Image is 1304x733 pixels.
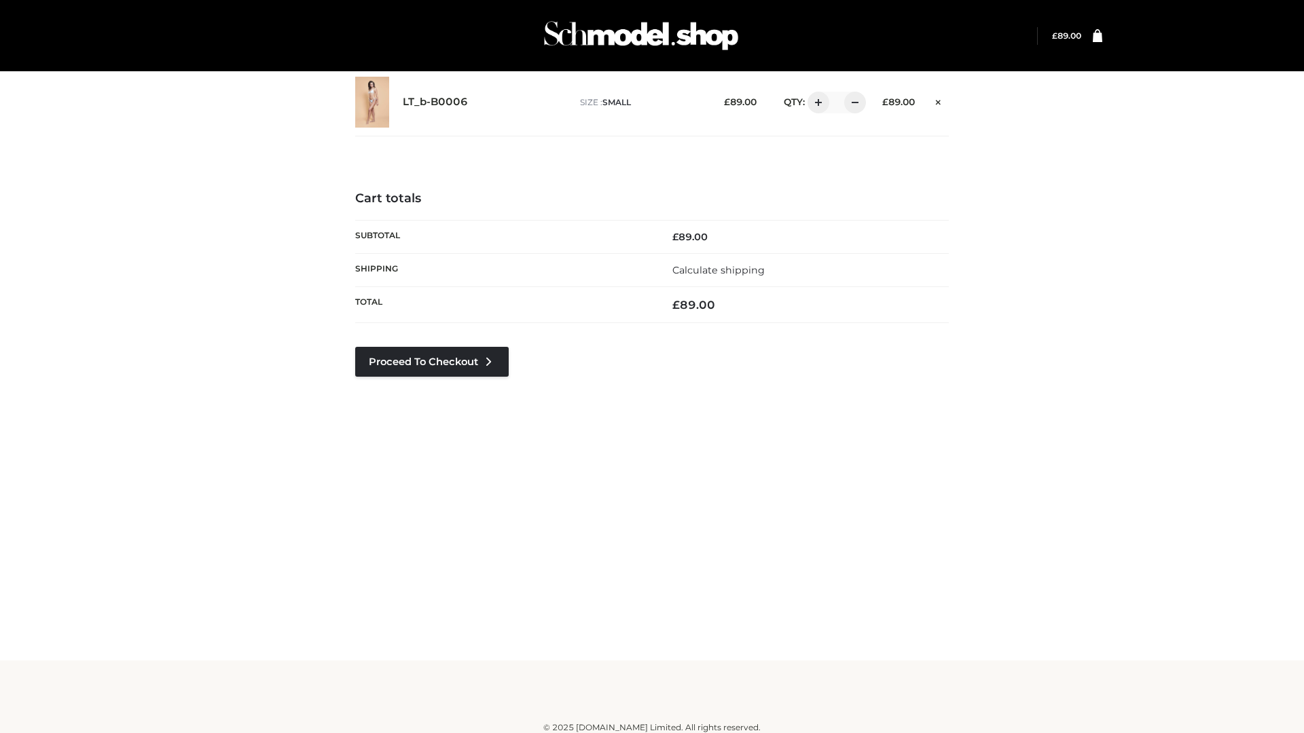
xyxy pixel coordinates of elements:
th: Subtotal [355,220,652,253]
th: Total [355,287,652,323]
div: QTY: [770,92,861,113]
a: Proceed to Checkout [355,347,509,377]
span: £ [724,96,730,107]
a: Remove this item [928,92,949,109]
span: £ [672,298,680,312]
bdi: 89.00 [672,231,708,243]
bdi: 89.00 [724,96,757,107]
span: £ [1052,31,1057,41]
p: size : [580,96,703,109]
bdi: 89.00 [1052,31,1081,41]
a: LT_b-B0006 [403,96,468,109]
h4: Cart totals [355,191,949,206]
img: Schmodel Admin 964 [539,9,743,62]
a: Calculate shipping [672,264,765,276]
bdi: 89.00 [672,298,715,312]
th: Shipping [355,253,652,286]
bdi: 89.00 [882,96,915,107]
a: £89.00 [1052,31,1081,41]
span: £ [882,96,888,107]
span: £ [672,231,678,243]
span: SMALL [602,97,631,107]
